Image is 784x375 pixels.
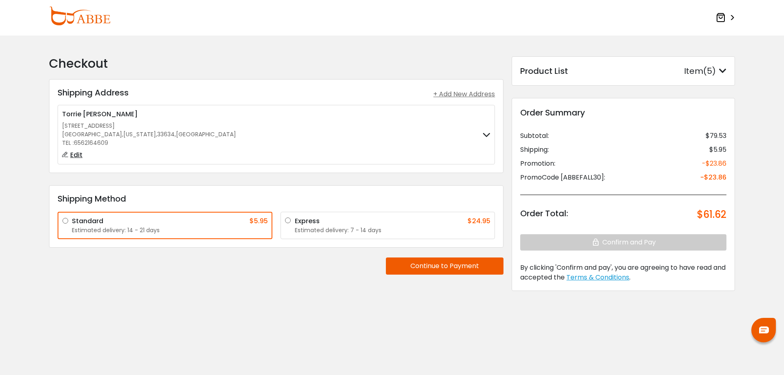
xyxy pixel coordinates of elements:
[520,207,568,222] div: Order Total:
[62,122,115,130] span: [STREET_ADDRESS]
[433,89,495,99] div: + Add New Address
[520,107,726,119] div: Order Summary
[62,109,81,119] span: Torrie
[700,173,726,182] div: -$23.86
[49,56,503,71] h2: Checkout
[386,257,503,275] button: Continue to Payment
[520,263,726,282] div: .
[520,65,568,77] div: Product List
[520,145,549,155] div: Shipping:
[123,130,156,139] span: [US_STATE]
[566,273,629,282] span: Terms & Conditions
[709,145,726,155] div: $5.95
[72,216,103,226] div: Standard
[697,207,726,222] div: $61.62
[520,263,726,282] span: By clicking 'Confirm and pay', you are agreeing to have read and accepted the
[702,159,726,169] div: -$23.86
[295,216,320,226] div: Express
[520,131,549,141] div: Subtotal:
[468,216,490,226] div: $24.95
[74,139,108,147] span: 6562164609
[72,226,268,235] div: Estimated delivery: 14 - 21 days
[684,65,726,77] div: Item(5)
[62,130,122,139] span: [GEOGRAPHIC_DATA]
[706,131,726,141] div: $79.53
[83,109,138,119] span: [PERSON_NAME]
[58,194,495,204] h3: Shipping Method
[62,130,236,139] div: , , ,
[70,150,82,160] span: Edit
[520,173,605,182] div: PromoCode [ABBEFALL30]:
[176,130,236,139] span: [GEOGRAPHIC_DATA]
[62,139,236,147] div: TEL :
[759,326,769,333] img: chat
[727,11,735,25] span: >
[58,88,129,98] h3: Shipping Address
[716,10,735,25] a: >
[520,159,555,169] div: Promotion:
[249,216,268,226] div: $5.95
[295,226,491,235] div: Estimated delivery: 7 - 14 days
[49,7,110,25] img: abbeglasses.com
[157,130,175,139] span: 33634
